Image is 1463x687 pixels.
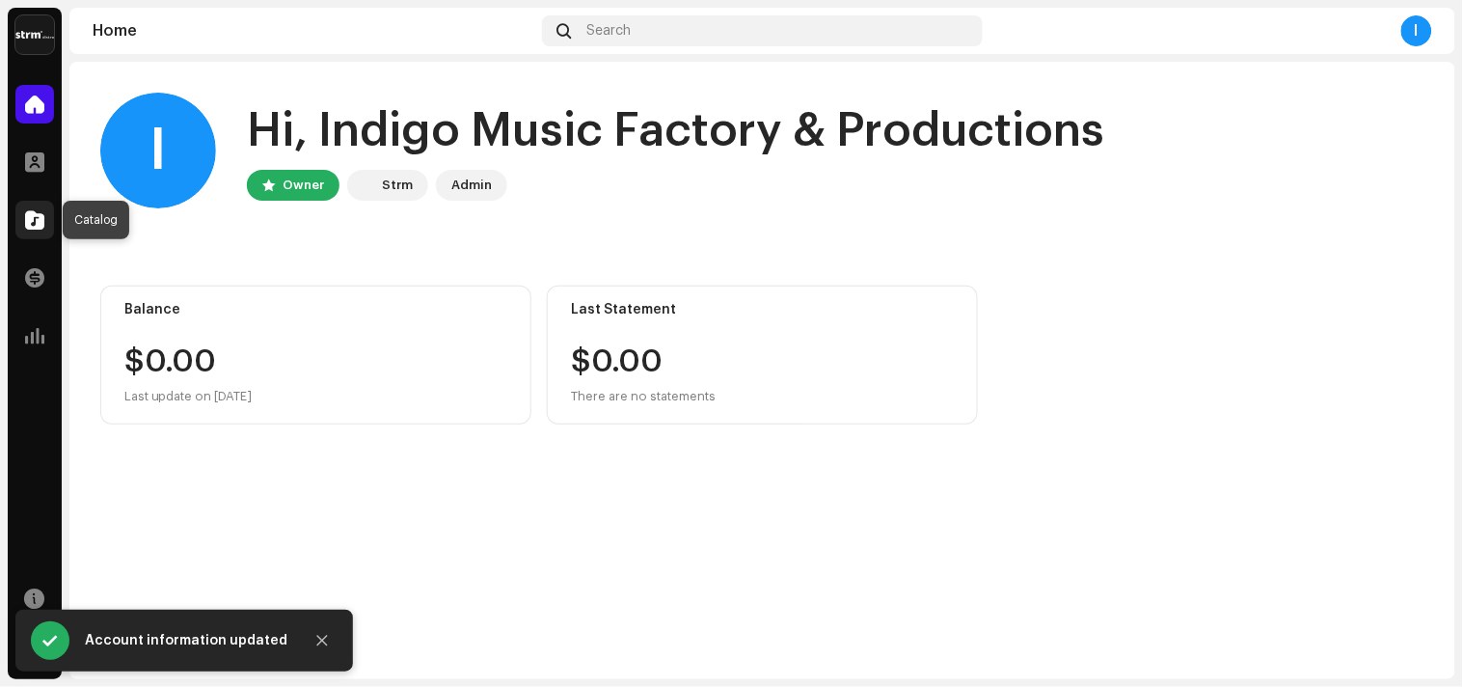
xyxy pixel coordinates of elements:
div: Hi, Indigo Music Factory & Productions [247,100,1105,162]
img: 408b884b-546b-4518-8448-1008f9c76b02 [351,174,374,197]
div: Home [93,23,534,39]
div: There are no statements [571,385,716,408]
img: 408b884b-546b-4518-8448-1008f9c76b02 [15,15,54,54]
span: Search [587,23,632,39]
div: I [100,93,216,208]
div: Strm [382,174,413,197]
re-o-card-value: Balance [100,286,531,425]
div: I [1401,15,1432,46]
div: Last update on [DATE] [124,385,507,408]
button: Close [303,621,341,660]
div: Owner [283,174,324,197]
re-o-card-value: Last Statement [547,286,978,425]
div: Admin [451,174,492,197]
div: Balance [124,302,507,317]
div: Last Statement [571,302,954,317]
div: Account information updated [85,629,287,652]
